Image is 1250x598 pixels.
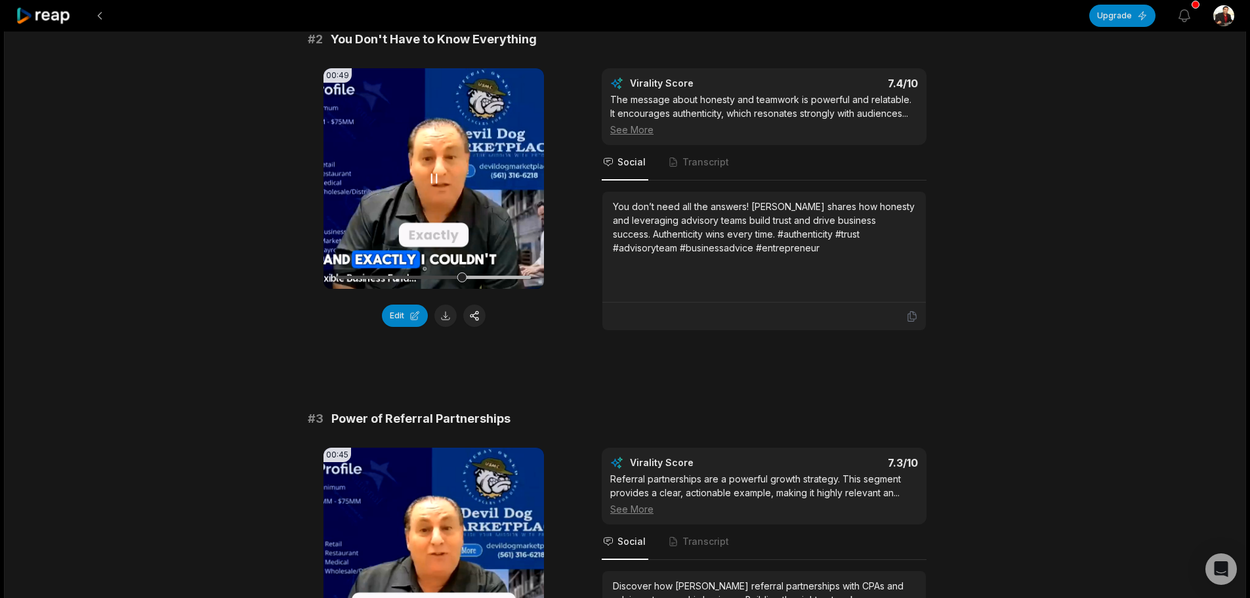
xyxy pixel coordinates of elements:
div: Referral partnerships are a powerful growth strategy. This segment provides a clear, actionable e... [610,472,918,516]
span: Power of Referral Partnerships [331,410,510,428]
video: Your browser does not support mp4 format. [323,68,544,289]
div: 7.4 /10 [778,77,919,90]
div: Open Intercom Messenger [1205,553,1237,585]
div: The message about honesty and teamwork is powerful and relatable. It encourages authenticity, whi... [610,93,918,137]
span: Transcript [682,156,729,169]
div: 7.3 /10 [778,456,919,469]
nav: Tabs [602,524,927,560]
span: You Don't Have to Know Everything [331,30,537,49]
nav: Tabs [602,145,927,181]
div: See More [610,123,918,137]
span: # 3 [308,410,323,428]
div: You don’t need all the answers! [PERSON_NAME] shares how honesty and leveraging advisory teams bu... [613,200,915,255]
div: See More [610,502,918,516]
button: Upgrade [1089,5,1156,27]
span: Social [617,156,646,169]
span: Social [617,535,646,548]
span: # 2 [308,30,323,49]
span: Transcript [682,535,729,548]
div: Virality Score [630,456,771,469]
div: Virality Score [630,77,771,90]
button: Edit [382,305,428,327]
